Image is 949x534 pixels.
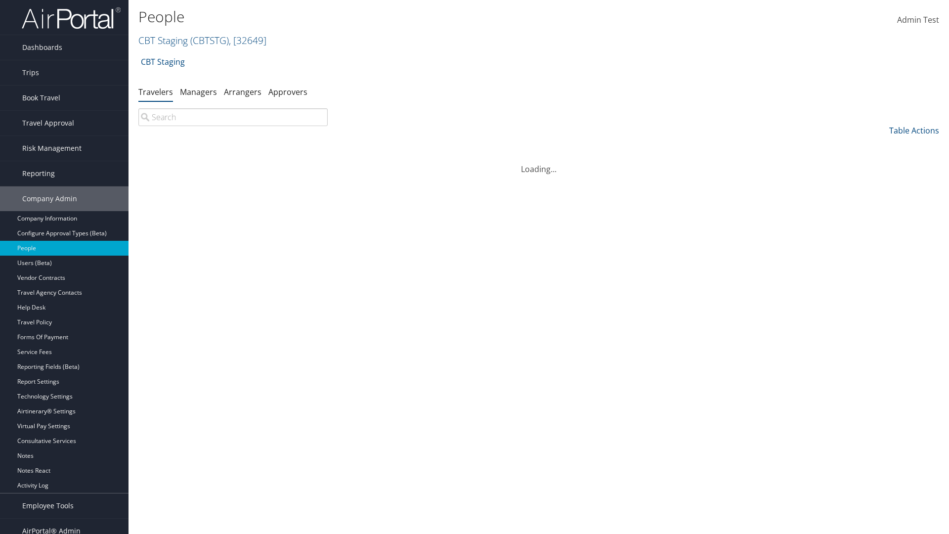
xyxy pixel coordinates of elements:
input: Search [138,108,328,126]
span: Book Travel [22,86,60,110]
a: Approvers [268,87,307,97]
span: Admin Test [897,14,939,25]
span: Dashboards [22,35,62,60]
span: ( CBTSTG ) [190,34,229,47]
span: Reporting [22,161,55,186]
span: Travel Approval [22,111,74,135]
span: Risk Management [22,136,82,161]
a: CBT Staging [141,52,185,72]
a: Admin Test [897,5,939,36]
a: CBT Staging [138,34,266,47]
span: Trips [22,60,39,85]
a: Travelers [138,87,173,97]
div: Loading... [138,151,939,175]
a: Arrangers [224,87,261,97]
span: , [ 32649 ] [229,34,266,47]
h1: People [138,6,672,27]
a: Managers [180,87,217,97]
img: airportal-logo.png [22,6,121,30]
span: Employee Tools [22,493,74,518]
a: Table Actions [889,125,939,136]
span: Company Admin [22,186,77,211]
